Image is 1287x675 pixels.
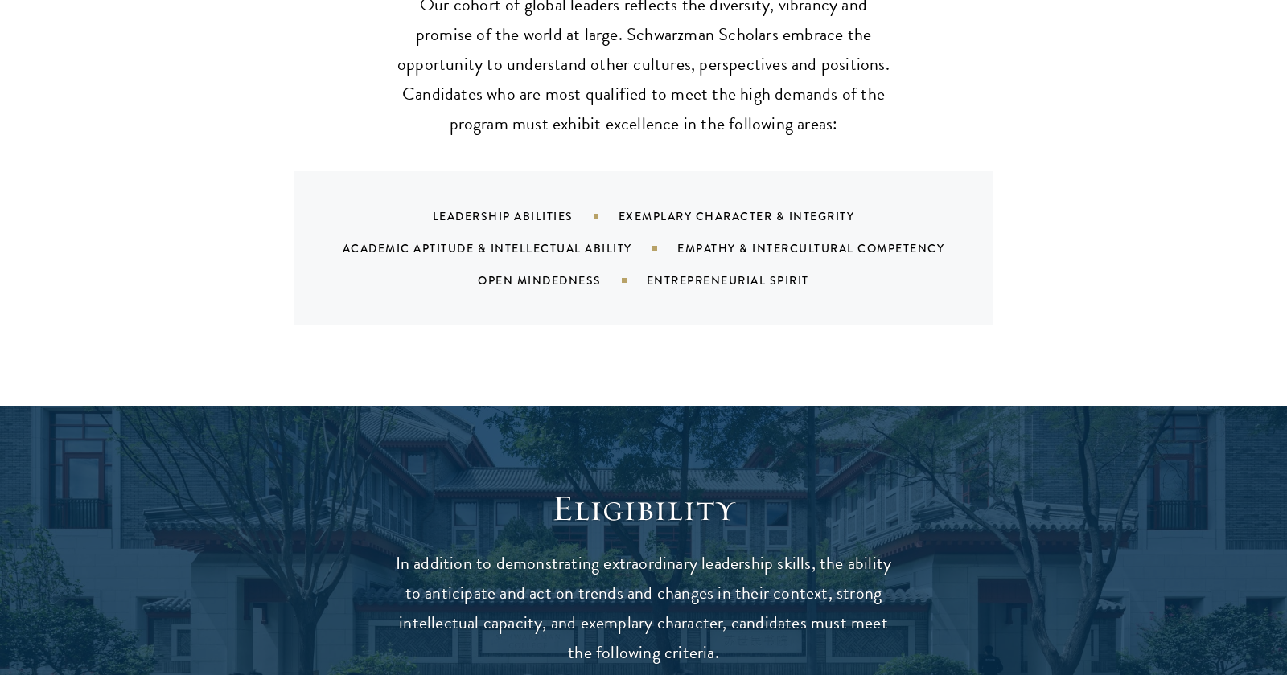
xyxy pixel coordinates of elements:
div: Empathy & Intercultural Competency [677,240,985,256]
div: Open Mindedness [478,272,647,288]
p: In addition to demonstrating extraordinary leadership skills, the ability to anticipate and act o... [394,549,893,668]
div: Exemplary Character & Integrity [619,208,895,224]
div: Entrepreneurial Spirit [647,272,849,288]
div: Leadership Abilities [433,208,619,224]
h2: Eligibility [394,486,893,531]
div: Academic Aptitude & Intellectual Ability [343,240,677,256]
